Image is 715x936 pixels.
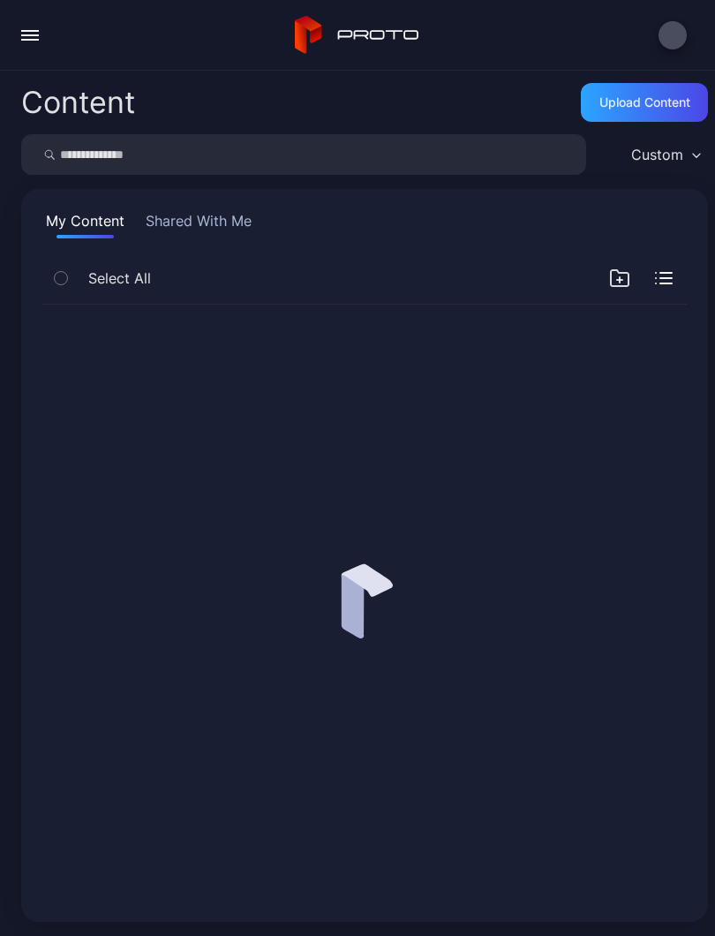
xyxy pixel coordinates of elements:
[42,210,128,238] button: My Content
[622,134,708,175] button: Custom
[88,268,151,289] span: Select All
[21,87,135,117] div: Content
[581,83,708,122] button: Upload Content
[631,146,683,163] div: Custom
[599,95,690,109] div: Upload Content
[142,210,255,238] button: Shared With Me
